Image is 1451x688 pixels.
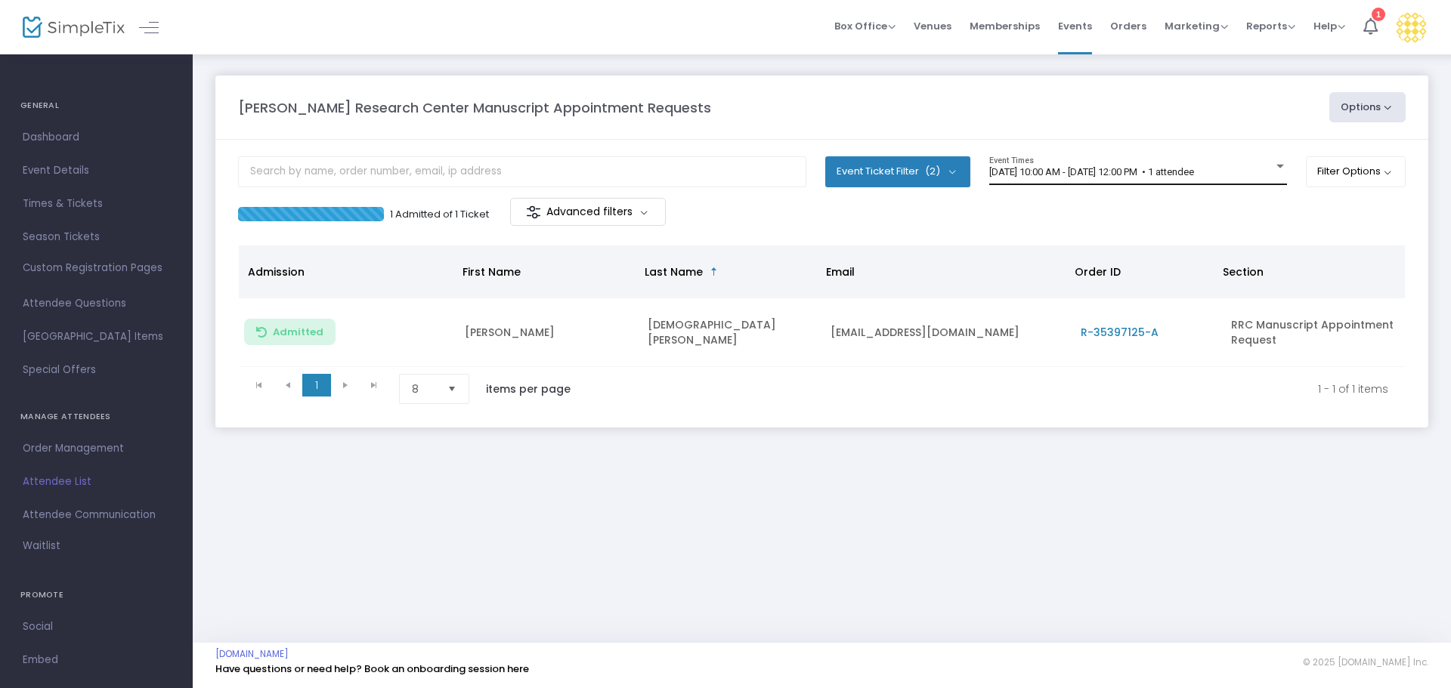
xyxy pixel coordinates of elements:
[486,381,571,396] label: items per page
[510,198,667,226] m-button: Advanced filters
[23,161,170,180] span: Event Details
[970,7,1040,45] span: Memberships
[23,650,170,670] span: Embed
[1246,19,1295,33] span: Reports
[1329,92,1406,122] button: Options
[1372,8,1385,21] div: 1
[708,266,720,278] span: Sortable
[645,264,703,279] span: Last Name
[1165,19,1228,33] span: Marketing
[821,298,1072,367] td: [EMAIL_ADDRESS][DOMAIN_NAME]
[23,294,170,313] span: Attendee Questions
[925,165,940,177] span: (2)
[23,261,162,276] span: Custom Registration Pages
[1110,7,1146,45] span: Orders
[639,298,821,367] td: [DEMOGRAPHIC_DATA][PERSON_NAME]
[1075,264,1121,279] span: Order ID
[20,91,172,121] h4: GENERAL
[1223,264,1264,279] span: Section
[602,374,1388,404] kendo-pager-info: 1 - 1 of 1 items
[914,7,951,45] span: Venues
[23,128,170,147] span: Dashboard
[390,207,489,222] p: 1 Admitted of 1 Ticket
[239,245,1405,367] div: Data table
[463,264,521,279] span: First Name
[456,298,639,367] td: [PERSON_NAME]
[248,264,305,279] span: Admission
[989,166,1194,177] span: [DATE] 10:00 AM - [DATE] 12:00 PM • 1 attendee
[1313,19,1345,33] span: Help
[825,156,970,187] button: Event Ticket Filter(2)
[244,319,336,345] button: Admitted
[23,194,170,214] span: Times & Tickets
[834,19,896,33] span: Box Office
[1303,656,1428,668] span: © 2025 [DOMAIN_NAME] Inc.
[215,648,289,660] a: [DOMAIN_NAME]
[1222,298,1406,367] td: RRC Manuscript Appointment Request
[20,580,172,610] h4: PROMOTE
[23,472,170,492] span: Attendee List
[238,156,806,187] input: Search by name, order number, email, ip address
[826,264,855,279] span: Email
[238,97,711,118] m-panel-title: [PERSON_NAME] Research Center Manuscript Appointment Requests
[23,617,170,637] span: Social
[1058,7,1092,45] span: Events
[441,375,463,403] button: Select
[1081,325,1159,340] span: R-35397125-A
[20,402,172,432] h4: MANAGE ATTENDEES
[526,205,541,220] img: filter
[273,326,323,338] span: Admitted
[302,374,331,396] span: Page 1
[215,662,529,676] a: Have questions or need help? Book an onboarding session here
[23,439,170,458] span: Order Management
[412,381,435,396] span: 8
[23,505,170,525] span: Attendee Communication
[23,227,170,247] span: Season Tickets
[23,538,60,554] span: Waitlist
[23,360,170,380] span: Special Offers
[1306,156,1406,187] button: Filter Options
[23,327,170,347] span: [GEOGRAPHIC_DATA] Items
